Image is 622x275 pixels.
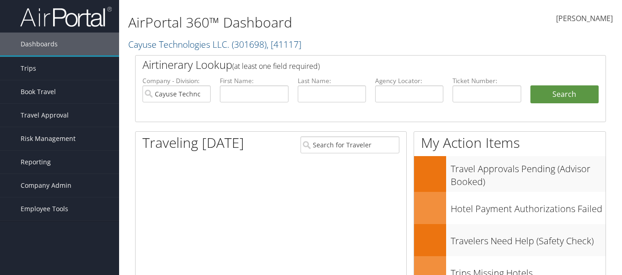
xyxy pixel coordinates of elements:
span: ( 301698 ) [232,38,267,51]
span: Dashboards [21,33,58,56]
button: Search [530,85,599,104]
a: Cayuse Technologies LLC. [128,38,301,51]
h3: Travelers Need Help (Safety Check) [451,230,606,247]
label: Last Name: [298,76,366,85]
a: Travel Approvals Pending (Advisor Booked) [414,156,606,191]
span: Book Travel [21,80,56,103]
h2: Airtinerary Lookup [142,57,560,73]
img: airportal-logo.png [20,6,112,28]
span: Risk Management [21,127,76,150]
h1: AirPortal 360™ Dashboard [128,13,451,32]
span: [PERSON_NAME] [556,13,613,23]
span: Trips [21,57,36,80]
h3: Travel Approvals Pending (Advisor Booked) [451,158,606,188]
h1: My Action Items [414,133,606,152]
span: Reporting [21,151,51,174]
label: Ticket Number: [453,76,521,85]
a: Hotel Payment Authorizations Failed [414,192,606,224]
span: , [ 41117 ] [267,38,301,51]
label: Company - Division: [142,76,211,85]
label: Agency Locator: [375,76,443,85]
span: (at least one field required) [232,61,320,71]
a: [PERSON_NAME] [556,5,613,33]
span: Employee Tools [21,197,68,220]
span: Travel Approval [21,104,69,127]
h1: Traveling [DATE] [142,133,244,152]
h3: Hotel Payment Authorizations Failed [451,198,606,215]
label: First Name: [220,76,288,85]
a: Travelers Need Help (Safety Check) [414,224,606,256]
input: Search for Traveler [300,136,399,153]
span: Company Admin [21,174,71,197]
